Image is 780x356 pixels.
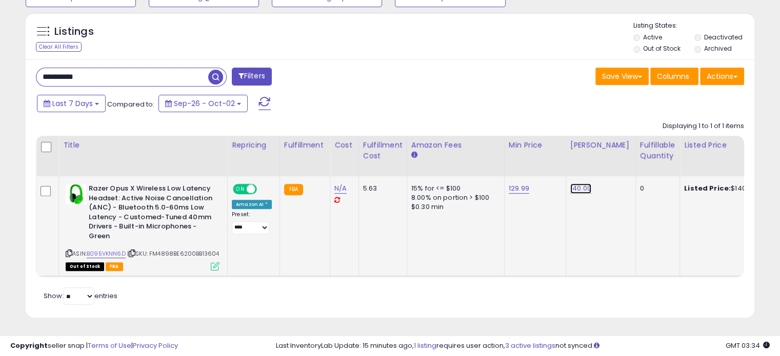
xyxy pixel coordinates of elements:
[633,21,754,31] p: Listing States:
[363,184,399,193] div: 5.63
[411,193,496,202] div: 8.00% on portion > $100
[650,68,698,85] button: Columns
[66,184,219,269] div: ASIN:
[127,249,219,258] span: | SKU: FM4898BE6200BB13604
[411,202,496,212] div: $0.30 min
[232,140,275,151] div: Repricing
[700,68,744,85] button: Actions
[255,185,272,194] span: OFF
[10,341,48,350] strong: Copyright
[66,184,86,204] img: 41ATG6HXcqL._SL40_.jpg
[411,184,496,193] div: 15% for <= $100
[684,140,773,151] div: Listed Price
[684,183,731,193] b: Listed Price:
[66,262,104,271] span: All listings that are currently out of stock and unavailable for purchase on Amazon
[232,68,272,86] button: Filters
[334,183,347,194] a: N/A
[595,68,649,85] button: Save View
[44,291,117,301] span: Show: entries
[684,184,769,193] div: $140.00
[276,341,770,351] div: Last InventoryLab Update: 15 minutes ago, requires user action, not synced.
[10,341,178,351] div: seller snap | |
[704,44,731,53] label: Archived
[640,184,672,193] div: 0
[158,95,248,112] button: Sep-26 - Oct-02
[88,341,131,350] a: Terms of Use
[570,183,591,194] a: 140.00
[414,341,436,350] a: 1 listing
[37,95,106,112] button: Last 7 Days
[411,140,500,151] div: Amazon Fees
[726,341,770,350] span: 2025-10-11 03:34 GMT
[363,140,403,161] div: Fulfillment Cost
[505,341,555,350] a: 3 active listings
[234,185,247,194] span: ON
[643,33,662,41] label: Active
[87,249,126,258] a: B095VKNN6D
[174,98,235,109] span: Sep-26 - Oct-02
[232,200,272,209] div: Amazon AI *
[663,121,744,131] div: Displaying 1 to 1 of 1 items
[643,44,681,53] label: Out of Stock
[509,183,529,194] a: 129.99
[411,151,417,160] small: Amazon Fees.
[106,262,123,271] span: FBA
[640,140,675,161] div: Fulfillable Quantity
[54,25,94,39] h5: Listings
[232,211,272,234] div: Preset:
[704,33,742,41] label: Deactivated
[63,140,223,151] div: Title
[107,99,154,109] span: Compared to:
[89,184,213,243] b: Razer Opus X Wireless Low Latency Headset: Active Noise Cancellation (ANC) - Bluetooth 5.0-60ms L...
[36,42,82,52] div: Clear All Filters
[509,140,562,151] div: Min Price
[133,341,178,350] a: Privacy Policy
[334,140,354,151] div: Cost
[284,184,303,195] small: FBA
[52,98,93,109] span: Last 7 Days
[657,71,689,81] span: Columns
[284,140,326,151] div: Fulfillment
[570,140,631,151] div: [PERSON_NAME]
